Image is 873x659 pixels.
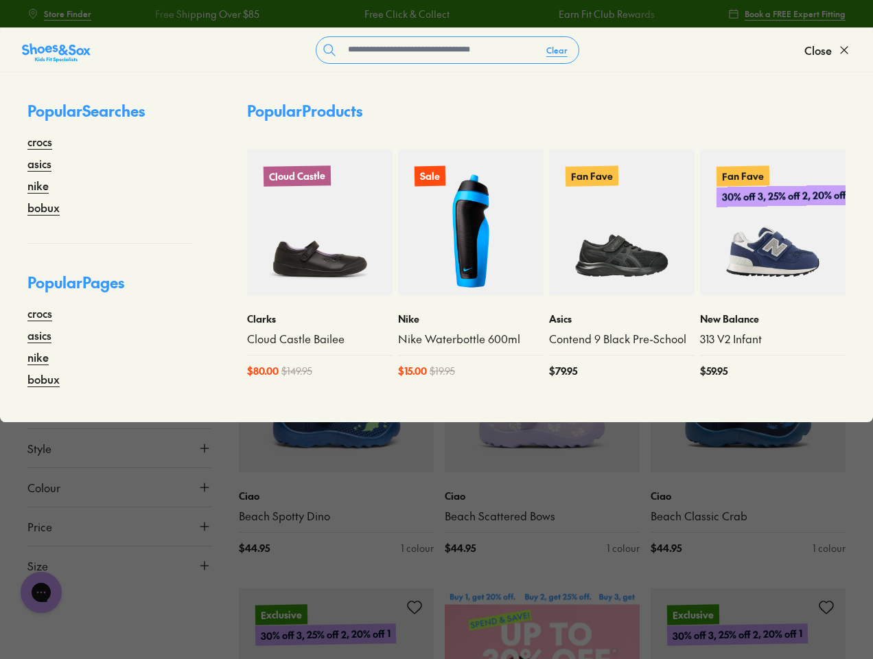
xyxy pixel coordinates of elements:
a: Cloud Castle [247,150,393,295]
div: 1 colour [401,541,434,555]
p: Clarks [247,312,393,326]
a: Beach Classic Crab [651,509,846,524]
button: Colour [27,468,211,507]
a: bobux [27,371,60,387]
p: 30% off 3, 25% off 2, 20% off 1 [667,623,808,646]
span: $ 15.00 [398,364,427,378]
span: $ 79.95 [549,364,577,378]
p: Exclusive [667,604,719,625]
p: Ciao [445,489,640,503]
p: 30% off 3, 25% off 2, 20% off 1 [255,623,396,646]
button: Price [27,507,211,546]
p: Fan Fave [566,165,618,186]
a: Store Finder [27,1,91,26]
a: Sale [398,150,544,295]
span: $ 80.00 [247,364,279,378]
img: SNS_Logo_Responsive.svg [22,42,91,64]
a: nike [27,349,49,365]
span: Close [804,42,832,58]
p: Popular Pages [27,271,192,305]
a: Fan Fave30% off 3, 25% off 2, 20% off 1 [700,150,846,295]
span: $ 59.95 [700,364,727,378]
p: Popular Products [247,100,362,122]
span: Store Finder [44,8,91,20]
span: Colour [27,479,60,496]
button: Clear [535,38,579,62]
span: Book a FREE Expert Fitting [745,8,846,20]
a: bobux [27,199,60,216]
a: Nike Waterbottle 600ml [398,332,544,347]
a: asics [27,327,51,343]
p: Fan Fave [717,165,769,186]
a: crocs [27,305,52,321]
div: 1 colour [607,541,640,555]
a: nike [27,177,49,194]
button: Style [27,429,211,467]
p: Popular Searches [27,100,192,133]
div: 1 colour [813,541,846,555]
span: Price [27,518,52,535]
p: 30% off 3, 25% off 2, 20% off 1 [717,185,857,207]
p: Ciao [651,489,846,503]
button: Close [804,35,851,65]
span: $ 149.95 [281,364,312,378]
a: Fan Fave [549,150,695,295]
a: Shoes &amp; Sox [22,39,91,61]
p: Ciao [239,489,434,503]
span: Style [27,440,51,456]
a: Earn Fit Club Rewards [558,7,654,21]
a: Beach Spotty Dino [239,509,434,524]
a: Cloud Castle Bailee [247,332,393,347]
p: Sale [415,166,445,187]
span: $ 44.95 [239,541,270,555]
a: 313 V2 Infant [700,332,846,347]
p: Exclusive [255,604,307,625]
span: $ 19.95 [430,364,455,378]
p: Nike [398,312,544,326]
a: Contend 9 Black Pre-School [549,332,695,347]
a: crocs [27,133,52,150]
iframe: Gorgias live chat messenger [14,567,69,618]
span: $ 44.95 [445,541,476,555]
a: Beach Scattered Bows [445,509,640,524]
p: New Balance [700,312,846,326]
button: Size [27,546,211,585]
p: Cloud Castle [264,165,331,187]
span: Size [27,557,48,574]
a: asics [27,155,51,172]
p: Asics [549,312,695,326]
span: $ 44.95 [651,541,682,555]
a: Book a FREE Expert Fitting [728,1,846,26]
a: Free Click & Collect [364,7,449,21]
a: Free Shipping Over $85 [154,7,259,21]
